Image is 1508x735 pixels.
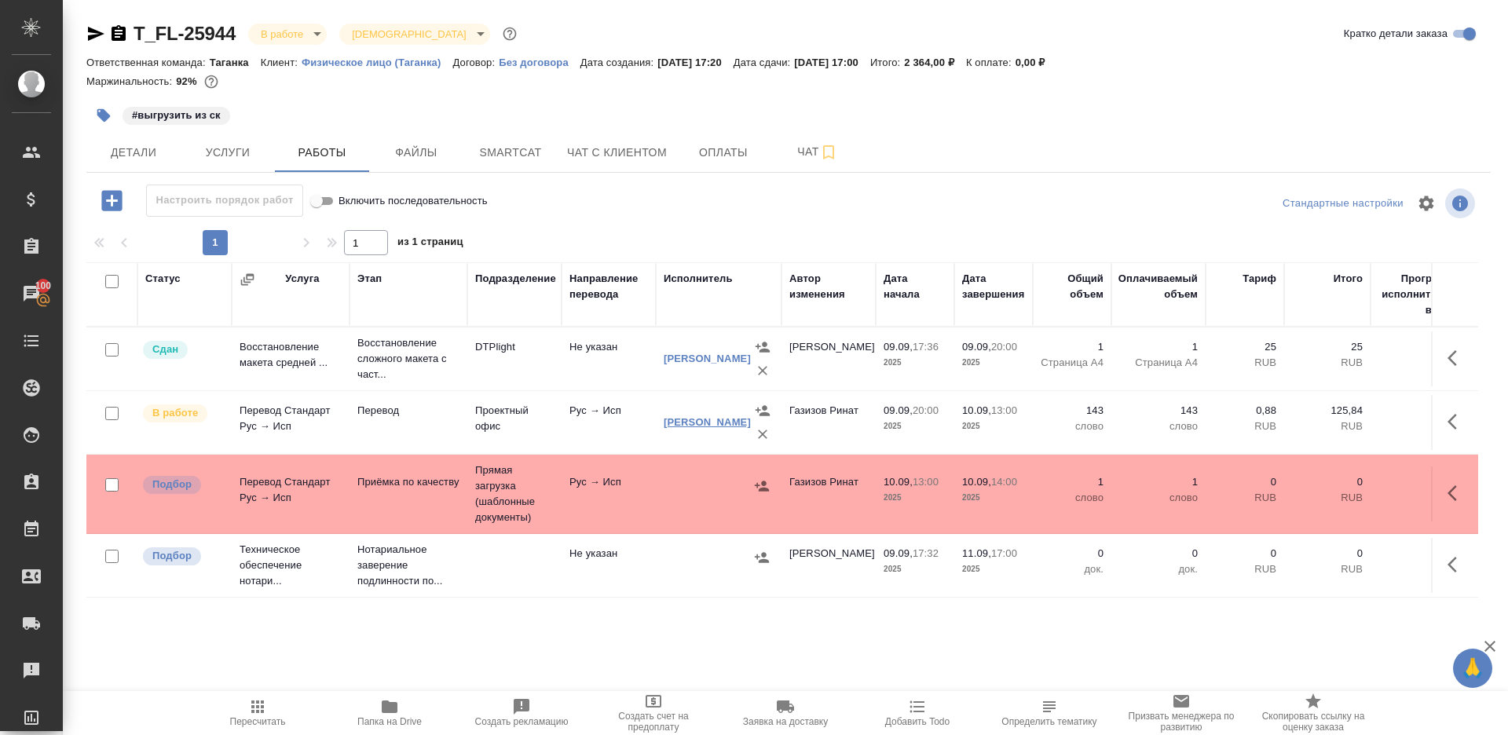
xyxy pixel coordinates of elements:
[1041,403,1104,419] p: 143
[664,416,751,428] a: [PERSON_NAME]
[962,476,991,488] p: 10.09,
[475,716,569,727] span: Создать рекламацию
[780,142,855,162] span: Чат
[1292,561,1363,577] p: RUB
[913,404,939,416] p: 20:00
[452,57,499,68] p: Договор:
[232,395,350,450] td: Перевод Стандарт Рус → Исп
[751,422,774,446] button: Удалить
[467,455,562,533] td: Прямая загрузка (шаблонные документы)
[1213,339,1276,355] p: 25
[467,395,562,450] td: Проектный офис
[248,24,327,45] div: В работе
[141,403,224,424] div: Исполнитель выполняет работу
[1041,490,1104,506] p: слово
[152,477,192,492] p: Подбор
[152,548,192,564] p: Подбор
[302,57,453,68] p: Физическое лицо (Таганка)
[913,547,939,559] p: 17:32
[192,691,324,735] button: Пересчитать
[1041,271,1104,302] div: Общий объем
[1378,271,1449,318] div: Прогресс исполнителя в SC
[499,57,580,68] p: Без договора
[562,395,656,450] td: Рус → Исп
[141,474,224,495] div: Можно подбирать исполнителей
[657,57,734,68] p: [DATE] 17:20
[1459,652,1486,685] span: 🙏
[781,395,876,450] td: Газизов Ринат
[562,538,656,593] td: Не указан
[884,561,946,577] p: 2025
[230,716,286,727] span: Пересчитать
[232,331,350,386] td: Восстановление макета средней ...
[357,542,459,589] p: Нотариальное заверение подлинности по...
[962,271,1025,302] div: Дата завершения
[664,353,751,364] a: [PERSON_NAME]
[1257,711,1370,733] span: Скопировать ссылку на оценку заказа
[991,404,1017,416] p: 13:00
[145,271,181,287] div: Статус
[751,399,774,422] button: Назначить
[176,75,200,87] p: 92%
[232,466,350,521] td: Перевод Стандарт Рус → Исп
[962,341,991,353] p: 09.09,
[1119,490,1198,506] p: слово
[851,691,983,735] button: Добавить Todo
[664,271,733,287] div: Исполнитель
[475,271,556,287] div: Подразделение
[134,23,236,44] a: T_FL-25944
[1125,711,1238,733] span: Призвать менеджера по развитию
[284,143,360,163] span: Работы
[1438,339,1476,377] button: Здесь прячутся важные кнопки
[884,547,913,559] p: 09.09,
[4,274,59,313] a: 100
[1292,419,1363,434] p: RUB
[141,546,224,567] div: Можно подбирать исполнителей
[1016,57,1057,68] p: 0,00 ₽
[1119,403,1198,419] p: 143
[240,272,255,287] button: Сгруппировать
[1247,691,1379,735] button: Скопировать ссылку на оценку заказа
[109,24,128,43] button: Скопировать ссылку
[884,355,946,371] p: 2025
[884,341,913,353] p: 09.09,
[1213,419,1276,434] p: RUB
[339,24,489,45] div: В работе
[751,335,774,359] button: Назначить
[569,271,648,302] div: Направление перевода
[397,232,463,255] span: из 1 страниц
[347,27,470,41] button: [DEMOGRAPHIC_DATA]
[884,490,946,506] p: 2025
[1438,474,1476,512] button: Здесь прячутся важные кнопки
[962,547,991,559] p: 11.09,
[1213,355,1276,371] p: RUB
[379,143,454,163] span: Файлы
[750,546,774,569] button: Назначить
[210,57,261,68] p: Таганка
[870,57,904,68] p: Итого:
[794,57,870,68] p: [DATE] 17:00
[1119,474,1198,490] p: 1
[1041,419,1104,434] p: слово
[597,711,710,733] span: Создать счет на предоплату
[750,474,774,498] button: Назначить
[1119,419,1198,434] p: слово
[884,419,946,434] p: 2025
[232,534,350,597] td: Техническое обеспечение нотари...
[587,691,719,735] button: Создать счет на предоплату
[1292,403,1363,419] p: 125,84
[357,474,459,490] p: Приёмка по качеству
[962,561,1025,577] p: 2025
[1118,271,1198,302] div: Оплачиваемый объем
[962,490,1025,506] p: 2025
[256,27,308,41] button: В работе
[686,143,761,163] span: Оплаты
[1438,403,1476,441] button: Здесь прячутся важные кнопки
[781,331,876,386] td: [PERSON_NAME]
[456,691,587,735] button: Создать рекламацию
[1243,271,1276,287] div: Тариф
[1292,490,1363,506] p: RUB
[121,108,232,121] span: выгрузить из ск
[1213,490,1276,506] p: RUB
[1292,339,1363,355] p: 25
